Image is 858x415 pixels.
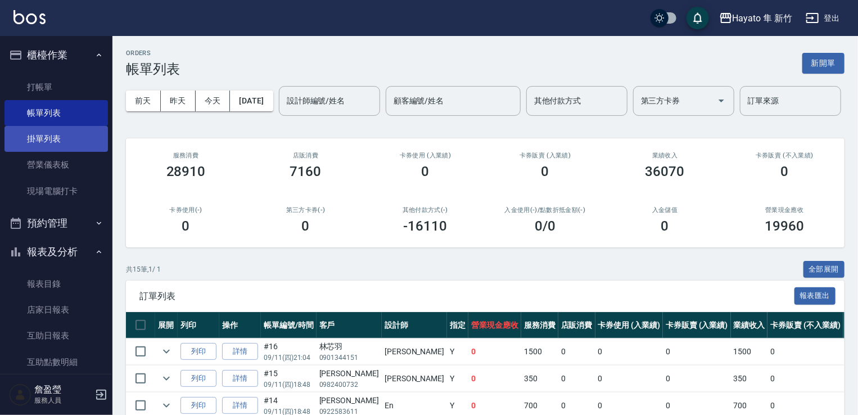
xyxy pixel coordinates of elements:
[663,312,731,339] th: 卡券販賣 (入業績)
[126,61,180,77] h3: 帳單列表
[521,366,558,392] td: 350
[4,349,108,375] a: 互助點數明細
[687,7,709,29] button: save
[13,10,46,24] img: Logo
[422,164,430,179] h3: 0
[155,312,178,339] th: 展開
[715,7,797,30] button: Hayato 隼 新竹
[4,152,108,178] a: 營業儀表板
[4,100,108,126] a: 帳單列表
[404,218,448,234] h3: -16110
[595,312,663,339] th: 卡券使用 (入業績)
[9,384,31,406] img: Person
[767,339,843,365] td: 0
[139,291,794,302] span: 訂單列表
[447,312,468,339] th: 指定
[4,237,108,267] button: 報表及分析
[618,152,711,159] h2: 業績收入
[158,343,175,360] button: expand row
[731,339,768,365] td: 1500
[259,206,352,214] h2: 第三方卡券(-)
[382,339,447,365] td: [PERSON_NAME]
[178,312,219,339] th: 列印
[803,261,845,278] button: 全部展開
[663,366,731,392] td: 0
[781,164,789,179] h3: 0
[618,206,711,214] h2: 入金儲值
[4,323,108,349] a: 互助日報表
[558,312,595,339] th: 店販消費
[196,91,231,111] button: 今天
[319,353,379,363] p: 0901344151
[139,206,232,214] h2: 卡券使用(-)
[645,164,685,179] h3: 36070
[261,339,317,365] td: #16
[180,370,216,387] button: 列印
[222,370,258,387] a: 詳情
[139,152,232,159] h3: 服務消費
[733,11,792,25] div: Hayato 隼 新竹
[319,368,379,380] div: [PERSON_NAME]
[4,40,108,70] button: 櫃檯作業
[34,384,92,395] h5: 詹盈瑩
[731,366,768,392] td: 350
[801,8,845,29] button: 登出
[767,366,843,392] td: 0
[595,339,663,365] td: 0
[182,218,190,234] h3: 0
[712,92,730,110] button: Open
[535,218,556,234] h3: 0 /0
[4,271,108,297] a: 報表目錄
[382,366,447,392] td: [PERSON_NAME]
[222,397,258,414] a: 詳情
[731,312,768,339] th: 業績收入
[319,395,379,407] div: [PERSON_NAME]
[595,366,663,392] td: 0
[161,91,196,111] button: 昨天
[379,152,472,159] h2: 卡券使用 (入業績)
[126,49,180,57] h2: ORDERS
[468,366,521,392] td: 0
[447,366,468,392] td: Y
[794,290,836,301] a: 報表匯出
[468,339,521,365] td: 0
[4,178,108,204] a: 現場電腦打卡
[382,312,447,339] th: 設計師
[499,152,591,159] h2: 卡券販賣 (入業績)
[126,91,161,111] button: 前天
[222,343,258,360] a: 詳情
[447,339,468,365] td: Y
[794,287,836,305] button: 報表匯出
[4,297,108,323] a: 店家日報表
[738,152,831,159] h2: 卡券販賣 (不入業績)
[767,312,843,339] th: 卡券販賣 (不入業績)
[558,339,595,365] td: 0
[379,206,472,214] h2: 其他付款方式(-)
[264,353,314,363] p: 09/11 (四) 21:04
[541,164,549,179] h3: 0
[34,395,92,405] p: 服務人員
[521,339,558,365] td: 1500
[319,380,379,390] p: 0982400732
[4,209,108,238] button: 預約管理
[264,380,314,390] p: 09/11 (四) 18:48
[126,264,161,274] p: 共 15 筆, 1 / 1
[166,164,206,179] h3: 28910
[259,152,352,159] h2: 店販消費
[499,206,591,214] h2: 入金使用(-) /點數折抵金額(-)
[302,218,310,234] h3: 0
[180,343,216,360] button: 列印
[261,366,317,392] td: #15
[4,126,108,152] a: 掛單列表
[738,206,831,214] h2: 營業現金應收
[319,341,379,353] div: 林芯羽
[158,397,175,414] button: expand row
[219,312,261,339] th: 操作
[230,91,273,111] button: [DATE]
[802,57,845,68] a: 新開單
[521,312,558,339] th: 服務消費
[468,312,521,339] th: 營業現金應收
[180,397,216,414] button: 列印
[4,74,108,100] a: 打帳單
[558,366,595,392] td: 0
